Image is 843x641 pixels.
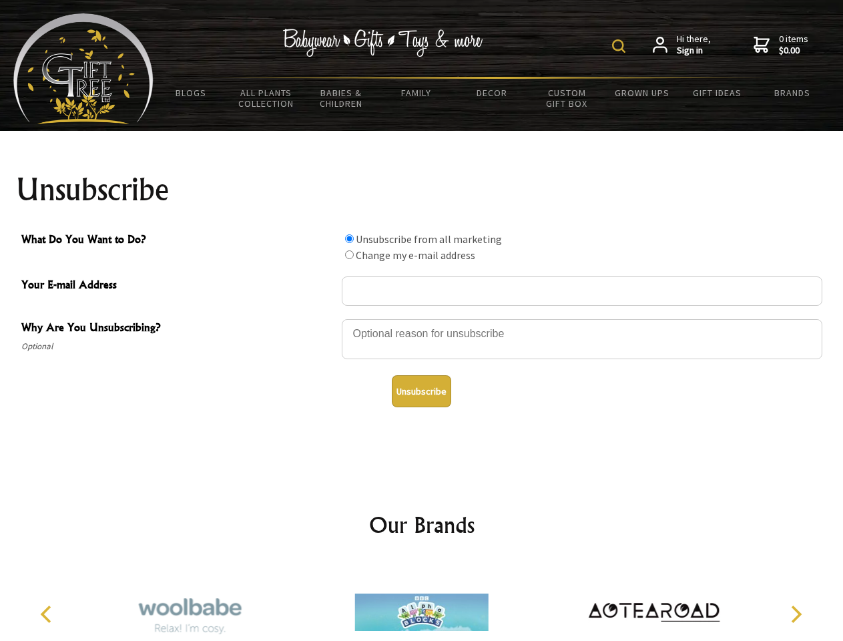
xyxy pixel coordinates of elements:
[604,79,679,107] a: Grown Ups
[21,231,335,250] span: What Do You Want to Do?
[154,79,229,107] a: BLOGS
[13,13,154,124] img: Babyware - Gifts - Toys and more...
[283,29,483,57] img: Babywear - Gifts - Toys & more
[345,234,354,243] input: What Do You Want to Do?
[454,79,529,107] a: Decor
[356,248,475,262] label: Change my e-mail address
[392,375,451,407] button: Unsubscribe
[529,79,605,118] a: Custom Gift Box
[304,79,379,118] a: Babies & Children
[342,319,822,359] textarea: Why Are You Unsubscribing?
[779,45,808,57] strong: $0.00
[21,276,335,296] span: Your E-mail Address
[779,33,808,57] span: 0 items
[229,79,304,118] a: All Plants Collection
[755,79,830,107] a: Brands
[27,509,817,541] h2: Our Brands
[754,33,808,57] a: 0 items$0.00
[342,276,822,306] input: Your E-mail Address
[21,339,335,355] span: Optional
[379,79,455,107] a: Family
[679,79,755,107] a: Gift Ideas
[21,319,335,339] span: Why Are You Unsubscribing?
[781,600,810,629] button: Next
[356,232,502,246] label: Unsubscribe from all marketing
[16,174,828,206] h1: Unsubscribe
[677,45,711,57] strong: Sign in
[677,33,711,57] span: Hi there,
[33,600,63,629] button: Previous
[653,33,711,57] a: Hi there,Sign in
[345,250,354,259] input: What Do You Want to Do?
[612,39,625,53] img: product search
